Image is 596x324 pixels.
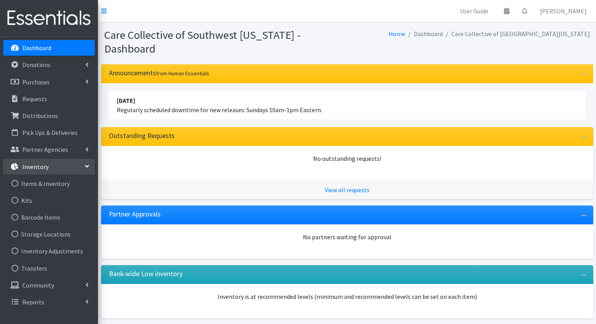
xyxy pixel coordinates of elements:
[325,186,370,194] a: View all requests
[3,226,95,242] a: Storage Locations
[109,210,161,218] h3: Partner Approvals
[22,112,58,120] p: Distributions
[109,292,585,301] p: Inventory is at recommended levels (minimum and recommended levels can be set on each item)
[405,28,443,40] li: Dashboard
[3,142,95,157] a: Partner Agencies
[22,78,50,86] p: Purchases
[3,176,95,191] a: Items & Inventory
[109,91,585,119] li: Regularly scheduled downtime for new releases: Sundays 10am-1pm Eastern.
[3,5,95,31] img: HumanEssentials
[3,40,95,56] a: Dashboard
[454,3,495,19] a: User Guide
[109,69,209,77] h3: Announcements
[3,277,95,293] a: Community
[3,57,95,73] a: Donations
[3,209,95,225] a: Barcode Items
[22,61,51,69] p: Donations
[3,125,95,140] a: Pick Ups & Deliveries
[109,232,585,242] div: No partners waiting for approval
[443,28,590,40] li: Care Collective of [GEOGRAPHIC_DATA][US_STATE]
[3,74,95,90] a: Purchases
[156,70,209,77] small: from Human Essentials
[22,146,68,153] p: Partner Agencies
[3,159,95,175] a: Inventory
[3,294,95,310] a: Reports
[22,298,44,306] p: Reports
[22,44,51,52] p: Dashboard
[22,163,49,171] p: Inventory
[109,270,183,278] h3: Bank-wide Low inventory
[534,3,593,19] a: [PERSON_NAME]
[3,193,95,208] a: Kits
[109,132,175,140] h3: Outstanding Requests
[22,281,54,289] p: Community
[3,91,95,107] a: Requests
[3,243,95,259] a: Inventory Adjustments
[22,129,78,137] p: Pick Ups & Deliveries
[22,95,47,103] p: Requests
[389,30,405,38] a: Home
[117,96,135,104] strong: [DATE]
[3,260,95,276] a: Transfers
[104,28,344,55] h1: Care Collective of Southwest [US_STATE] - Dashboard
[3,108,95,124] a: Distributions
[109,154,585,163] div: No outstanding requests!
